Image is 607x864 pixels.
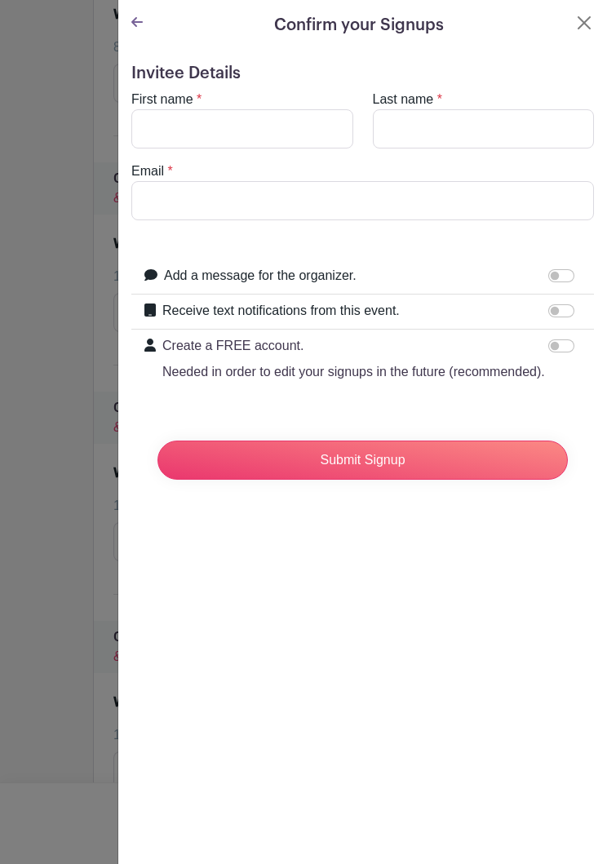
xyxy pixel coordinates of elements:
[164,266,357,286] label: Add a message for the organizer.
[162,362,545,382] p: Needed in order to edit your signups in the future (recommended).
[131,90,193,109] label: First name
[574,13,594,33] button: Close
[157,441,568,480] input: Submit Signup
[131,162,164,181] label: Email
[131,64,594,83] h5: Invitee Details
[274,13,444,38] h5: Confirm your Signups
[162,301,400,321] label: Receive text notifications from this event.
[373,90,434,109] label: Last name
[162,336,545,356] p: Create a FREE account.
